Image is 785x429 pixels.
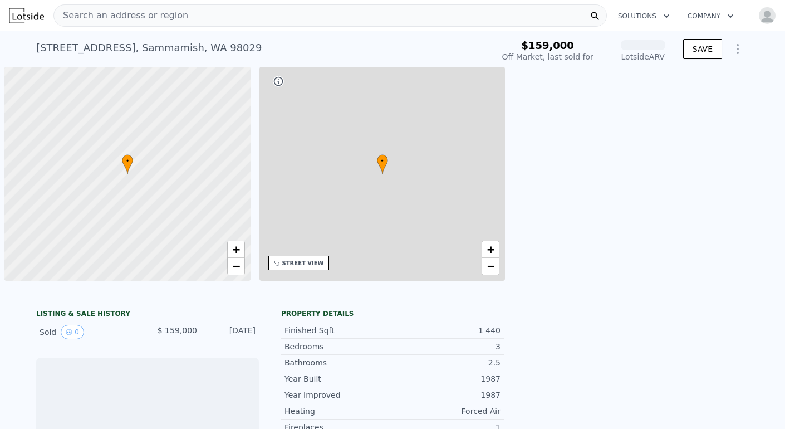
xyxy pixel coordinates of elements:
[122,156,133,166] span: •
[392,406,501,417] div: Forced Air
[392,357,501,368] div: 2.5
[232,242,239,256] span: +
[679,6,743,26] button: Company
[683,39,722,59] button: SAVE
[377,156,388,166] span: •
[61,325,84,339] button: View historical data
[284,341,392,352] div: Bedrooms
[392,373,501,384] div: 1987
[482,258,499,275] a: Zoom out
[758,7,776,25] img: avatar
[228,258,244,275] a: Zoom out
[54,9,188,22] span: Search an address or region
[232,259,239,273] span: −
[36,40,262,56] div: [STREET_ADDRESS] , Sammamish , WA 98029
[228,241,244,258] a: Zoom in
[40,325,139,339] div: Sold
[487,259,494,273] span: −
[36,309,259,320] div: LISTING & SALE HISTORY
[284,325,392,336] div: Finished Sqft
[284,373,392,384] div: Year Built
[284,357,392,368] div: Bathrooms
[521,40,574,51] span: $159,000
[9,8,44,23] img: Lotside
[609,6,679,26] button: Solutions
[621,51,665,62] div: Lotside ARV
[158,326,197,335] span: $ 159,000
[392,341,501,352] div: 3
[392,325,501,336] div: 1 440
[377,154,388,174] div: •
[282,259,324,267] div: STREET VIEW
[487,242,494,256] span: +
[281,309,504,318] div: Property details
[482,241,499,258] a: Zoom in
[284,406,392,417] div: Heating
[502,51,593,62] div: Off Market, last sold for
[284,389,392,401] div: Year Improved
[727,38,749,60] button: Show Options
[392,389,501,401] div: 1987
[122,154,133,174] div: •
[206,325,256,339] div: [DATE]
